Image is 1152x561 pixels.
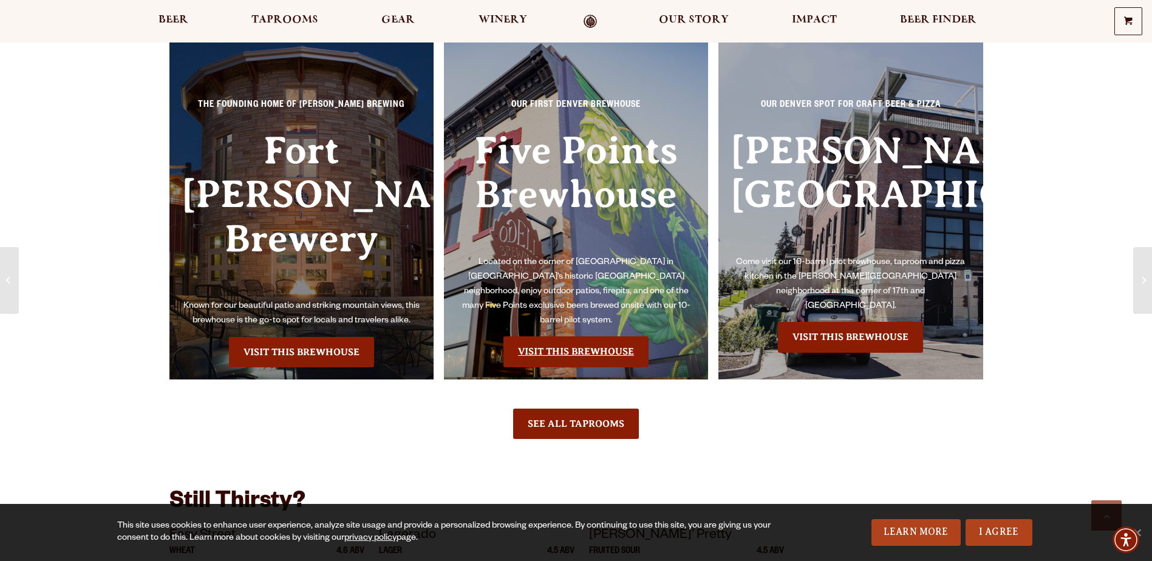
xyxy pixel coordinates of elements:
[456,129,697,256] h3: Five Points Brewhouse
[651,15,737,29] a: Our Story
[344,534,397,543] a: privacy policy
[229,337,374,367] a: Visit the Fort Collin's Brewery & Taproom
[182,299,422,328] p: Known for our beautiful patio and striking mountain views, this brewhouse is the go-to spot for l...
[513,409,639,439] a: See All Taprooms
[117,520,772,545] div: This site uses cookies to enhance user experience, analyze site usage and provide a personalized ...
[169,488,983,525] h3: Still Thirsty?
[471,15,535,29] a: Winery
[731,98,971,120] p: Our Denver spot for craft beer & pizza
[503,336,649,367] a: Visit the Five Points Brewhouse
[479,15,527,25] span: Winery
[778,322,923,352] a: Visit the Sloan’s Lake Brewhouse
[251,15,318,25] span: Taprooms
[659,15,729,25] span: Our Story
[182,129,422,299] h3: Fort [PERSON_NAME] Brewery
[792,15,837,25] span: Impact
[966,519,1032,546] a: I Agree
[892,15,984,29] a: Beer Finder
[731,256,971,314] p: Come visit our 10-barrel pilot brewhouse, taproom and pizza kitchen in the [PERSON_NAME][GEOGRAPH...
[1113,526,1139,553] div: Accessibility Menu
[456,256,697,328] p: Located on the corner of [GEOGRAPHIC_DATA] in [GEOGRAPHIC_DATA]’s historic [GEOGRAPHIC_DATA] neig...
[373,15,423,29] a: Gear
[900,15,976,25] span: Beer Finder
[1091,500,1122,531] a: Scroll to top
[151,15,196,29] a: Beer
[731,129,971,256] h3: [PERSON_NAME][GEOGRAPHIC_DATA]
[381,15,415,25] span: Gear
[568,15,613,29] a: Odell Home
[456,98,697,120] p: Our First Denver Brewhouse
[182,98,422,120] p: The Founding Home of [PERSON_NAME] Brewing
[871,519,961,546] a: Learn More
[784,15,845,29] a: Impact
[244,15,326,29] a: Taprooms
[158,15,188,25] span: Beer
